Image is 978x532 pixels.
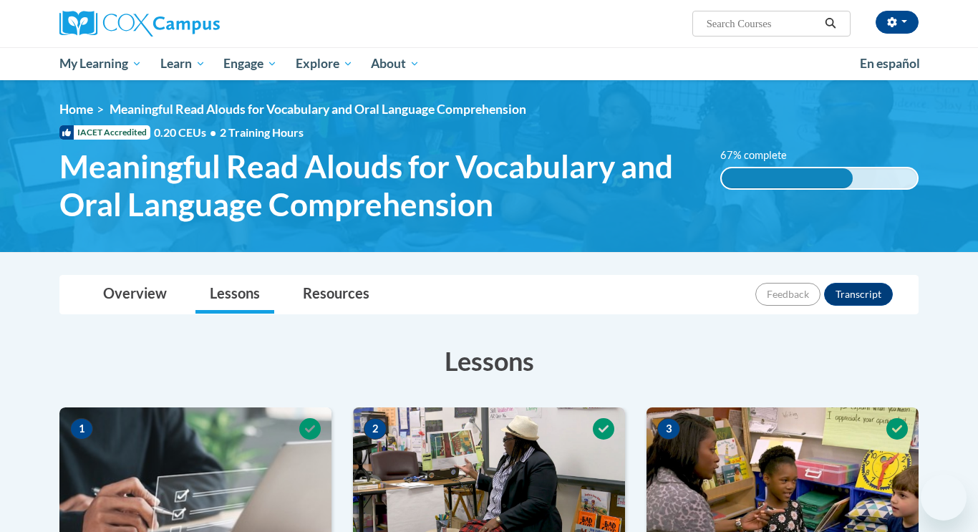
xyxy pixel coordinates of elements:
[151,47,215,80] a: Learn
[223,55,277,72] span: Engage
[296,55,353,72] span: Explore
[921,475,967,521] iframe: Button to launch messaging window
[160,55,205,72] span: Learn
[876,11,919,34] button: Account Settings
[59,102,93,117] a: Home
[154,125,220,140] span: 0.20 CEUs
[820,15,841,32] button: Search
[210,125,216,139] span: •
[214,47,286,80] a: Engage
[657,418,680,440] span: 3
[851,49,929,79] a: En español
[705,15,820,32] input: Search Courses
[824,283,893,306] button: Transcript
[720,147,803,163] label: 67% complete
[362,47,430,80] a: About
[722,168,853,188] div: 67% complete
[59,343,919,379] h3: Lessons
[860,56,920,71] span: En español
[89,276,181,314] a: Overview
[195,276,274,314] a: Lessons
[59,147,699,223] span: Meaningful Read Alouds for Vocabulary and Oral Language Comprehension
[371,55,420,72] span: About
[50,47,151,80] a: My Learning
[59,55,142,72] span: My Learning
[289,276,384,314] a: Resources
[220,125,304,139] span: 2 Training Hours
[70,418,93,440] span: 1
[755,283,820,306] button: Feedback
[59,125,150,140] span: IACET Accredited
[38,47,940,80] div: Main menu
[286,47,362,80] a: Explore
[59,11,331,37] a: Cox Campus
[59,11,220,37] img: Cox Campus
[110,102,526,117] span: Meaningful Read Alouds for Vocabulary and Oral Language Comprehension
[364,418,387,440] span: 2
